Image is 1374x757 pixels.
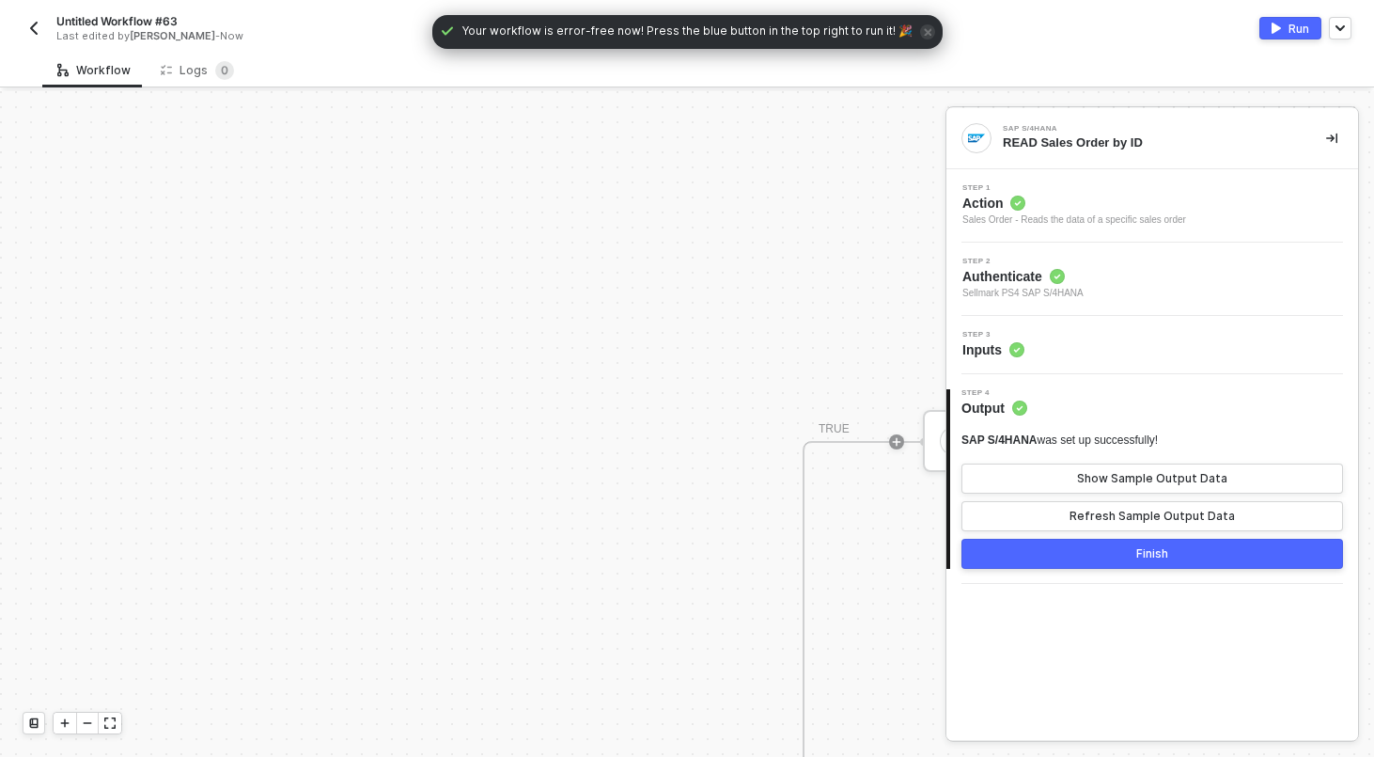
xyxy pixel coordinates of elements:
div: READ Sales Order by ID [1003,134,1296,151]
span: icon-minus [82,718,93,729]
div: Finish [1136,546,1168,561]
div: Run [1288,21,1309,37]
span: Authenticate [962,267,1084,286]
span: Step 2 [962,258,1084,265]
div: SAP S/4HANA [1003,125,1285,133]
div: was set up successfully! [961,433,1158,449]
img: back [26,21,41,36]
span: Action [962,194,1186,213]
span: Step 4 [961,389,1027,397]
img: activate [1272,23,1281,34]
div: Sales Order - Reads the data of a specific sales order [962,213,1186,228]
button: back [23,17,45,39]
div: Last edited by - Now [56,29,644,43]
span: SAP S/4HANA [961,434,1037,447]
div: Step 3Inputs [946,331,1358,359]
span: icon-expand [104,718,116,729]
span: Step 3 [962,331,1024,339]
span: [PERSON_NAME] [130,29,215,42]
div: Workflow [57,63,131,78]
span: Untitled Workflow #63 [56,13,178,29]
button: Refresh Sample Output Data [961,501,1343,531]
button: activateRun [1259,17,1321,39]
div: TRUE [819,420,850,438]
div: Show Sample Output Data [1077,471,1227,486]
div: Step 4Output SAP S/4HANAwas set up successfully!Show Sample Output DataRefresh Sample Output Data... [946,389,1358,569]
div: Logs [161,61,234,80]
span: Inputs [962,340,1024,359]
span: Output [961,399,1027,418]
span: Your workflow is error-free now! Press the blue button in the top right to run it! 🎉 [462,23,913,41]
div: Step 1Action Sales Order - Reads the data of a specific sales order [946,184,1358,228]
span: Step 1 [962,184,1186,192]
div: Refresh Sample Output Data [1070,509,1235,524]
span: icon-check [440,24,455,39]
span: icon-close [920,24,935,39]
span: Sellmark PS4 SAP S/4HANA [962,286,1084,301]
sup: 0 [215,61,234,80]
span: icon-play [59,718,70,729]
span: icon-play [891,436,902,448]
button: Show Sample Output Data [961,464,1343,494]
img: integration-icon [968,130,985,147]
div: Step 2Authenticate Sellmark PS4 SAP S/4HANA [946,258,1358,301]
span: icon-collapse-right [1326,133,1337,144]
button: Finish [961,539,1343,569]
